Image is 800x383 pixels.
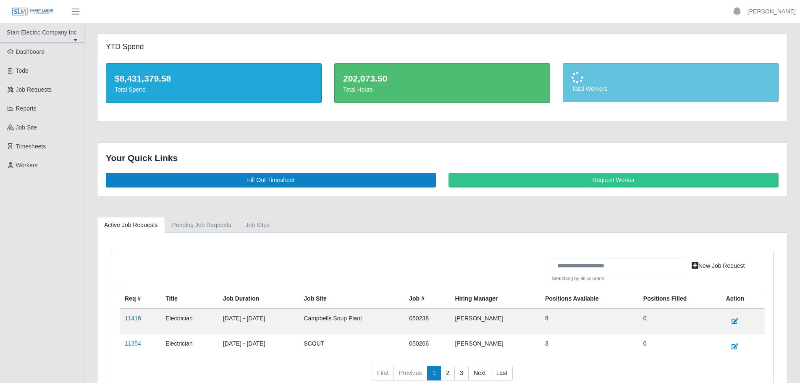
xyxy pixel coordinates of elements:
a: New Job Request [686,259,750,273]
a: Fill Out Timesheet [106,173,436,188]
a: Pending Job Requests [165,217,239,233]
td: 050266 [404,334,450,359]
td: 3 [540,334,638,359]
th: Positions Available [540,289,638,309]
td: [PERSON_NAME] [450,309,540,334]
th: Job # [404,289,450,309]
div: Your Quick Links [106,151,779,165]
a: Next [468,366,491,381]
td: 8 [540,309,638,334]
td: Campbells Soup Plant [299,309,404,334]
a: Last [491,366,513,381]
td: SCOUT [299,334,404,359]
div: $8,431,379.58 [115,72,313,85]
th: Hiring Manager [450,289,540,309]
span: Todo [16,67,29,74]
div: Total Spend [115,85,313,94]
th: job site [299,289,404,309]
div: Total Hours [343,85,541,94]
a: Active Job Requests [97,217,165,233]
span: Reports [16,105,37,112]
span: Timesheets [16,143,46,150]
td: 0 [638,309,721,334]
td: [PERSON_NAME] [450,334,540,359]
td: [DATE] - [DATE] [218,334,299,359]
span: job site [16,124,37,131]
span: Dashboard [16,48,45,55]
a: 11354 [125,340,141,347]
td: 0 [638,334,721,359]
a: Request Worker [449,173,779,188]
span: Workers [16,162,38,169]
th: Req # [120,289,160,309]
td: [DATE] - [DATE] [218,309,299,334]
a: 2 [441,366,455,381]
a: 11416 [125,315,141,322]
td: 050238 [404,309,450,334]
img: SLM Logo [12,7,54,16]
small: Searching by all columns [552,275,686,282]
th: Title [160,289,218,309]
td: Electrician [160,309,218,334]
span: Job Requests [16,86,52,93]
th: Job Duration [218,289,299,309]
a: job sites [239,217,277,233]
h5: YTD Spend [106,42,322,51]
td: Electrician [160,334,218,359]
th: Positions Filled [638,289,721,309]
a: 3 [454,366,469,381]
div: 202,073.50 [343,72,541,85]
a: 1 [427,366,441,381]
a: [PERSON_NAME] [748,7,796,16]
th: Action [721,289,765,309]
div: Total Workers [572,85,770,93]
